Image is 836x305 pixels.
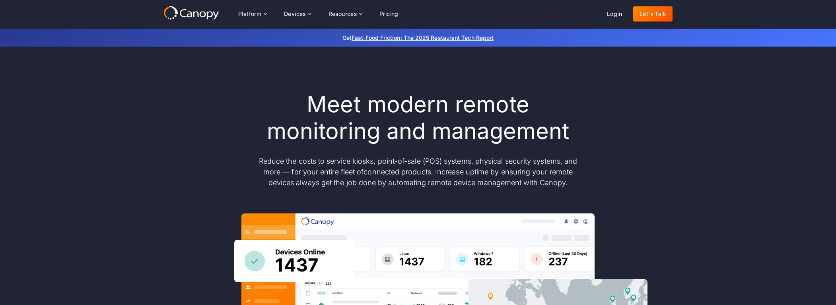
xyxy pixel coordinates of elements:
[278,6,317,22] div: Devices
[329,11,357,17] div: Resources
[284,11,306,17] div: Devices
[601,6,628,22] a: Login
[223,33,613,42] p: Get
[238,11,261,17] div: Platform
[373,6,405,22] a: Pricing
[352,34,494,41] a: Fast-Food Friction: The 2025 Restaurant Tech Report
[232,6,273,22] div: Platform
[251,156,585,188] p: Reduce the costs to service kiosks, point-of-sale (POS) systems, physical security systems, and m...
[322,6,368,22] div: Resources
[364,168,431,176] a: connected products
[633,6,673,22] a: Let's Talk
[234,240,354,282] img: Canopy sees how many devices are online
[251,91,585,145] h1: Meet modern remote monitoring and management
